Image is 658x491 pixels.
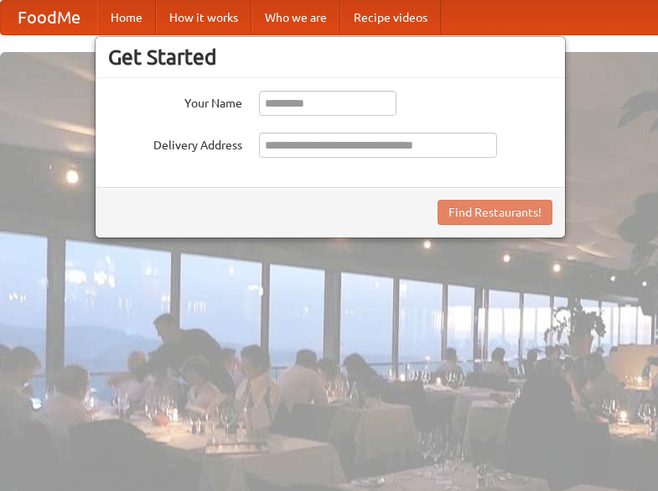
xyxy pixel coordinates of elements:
[251,1,340,34] a: Who we are
[340,1,441,34] a: Recipe videos
[1,1,97,34] a: FoodMe
[438,200,552,225] button: Find Restaurants!
[108,133,242,154] label: Delivery Address
[108,44,552,70] h3: Get Started
[108,91,242,112] label: Your Name
[97,1,156,34] a: Home
[156,1,251,34] a: How it works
